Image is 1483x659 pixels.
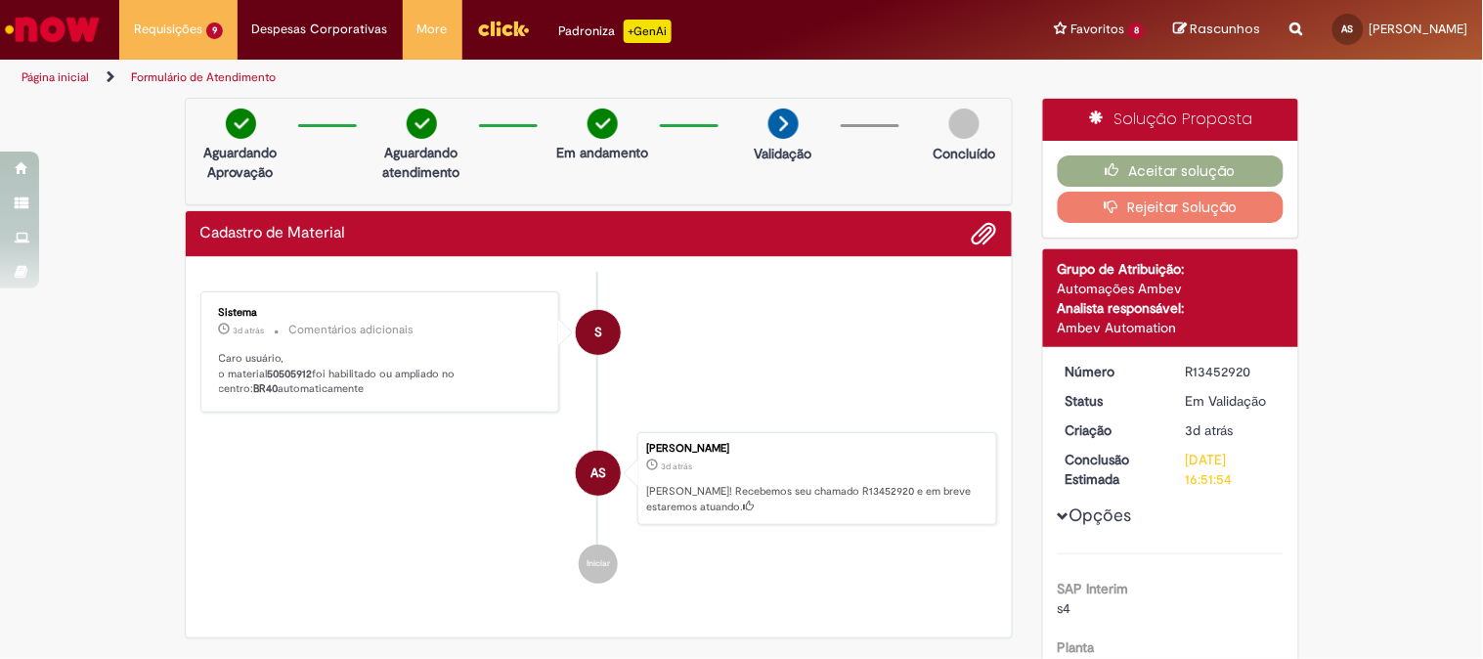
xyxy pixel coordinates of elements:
[1070,20,1124,39] span: Favoritos
[1186,450,1277,489] div: [DATE] 16:51:54
[1043,99,1298,141] div: Solução Proposta
[234,325,265,336] span: 3d atrás
[755,144,812,163] p: Validação
[131,69,276,85] a: Formulário de Atendimento
[646,484,986,514] p: [PERSON_NAME]! Recebemos seu chamado R13452920 e em breve estaremos atuando.
[1058,318,1284,337] div: Ambev Automation
[1051,362,1171,381] dt: Número
[15,60,974,96] ul: Trilhas de página
[477,14,530,43] img: click_logo_yellow_360x200.png
[1051,391,1171,411] dt: Status
[1051,450,1171,489] dt: Conclusão Estimada
[1370,21,1468,37] span: [PERSON_NAME]
[646,443,986,455] div: [PERSON_NAME]
[417,20,448,39] span: More
[289,322,414,338] small: Comentários adicionais
[1128,22,1145,39] span: 8
[661,461,692,472] span: 3d atrás
[1058,599,1071,617] span: s4
[590,450,606,497] span: AS
[949,109,980,139] img: img-circle-grey.png
[254,381,279,396] b: BR40
[768,109,799,139] img: arrow-next.png
[1058,279,1284,298] div: Automações Ambev
[194,143,288,182] p: Aguardando Aprovação
[1058,298,1284,318] div: Analista responsável:
[1058,259,1284,279] div: Grupo de Atribuição:
[234,325,265,336] time: 27/08/2025 14:54:59
[1191,20,1261,38] span: Rascunhos
[200,225,346,242] h2: Cadastro de Material Histórico de tíquete
[226,109,256,139] img: check-circle-green.png
[576,451,621,496] div: Adler Simonetti
[1058,580,1129,597] b: SAP Interim
[933,144,995,163] p: Concluído
[374,143,469,182] p: Aguardando atendimento
[1058,155,1284,187] button: Aceitar solução
[2,10,103,49] img: ServiceNow
[1186,391,1277,411] div: Em Validação
[219,351,545,397] p: Caro usuário, o material foi habilitado ou ampliado no centro: automaticamente
[268,367,313,381] b: 50505912
[588,109,618,139] img: check-circle-green.png
[22,69,89,85] a: Página inicial
[1058,192,1284,223] button: Rejeitar Solução
[559,20,672,43] div: Padroniza
[206,22,223,39] span: 9
[134,20,202,39] span: Requisições
[200,432,998,526] li: Adler Simonetti
[1058,638,1095,656] b: Planta
[1186,421,1234,439] span: 3d atrás
[1174,21,1261,39] a: Rascunhos
[1186,362,1277,381] div: R13452920
[407,109,437,139] img: check-circle-green.png
[594,309,602,356] span: S
[576,310,621,355] div: System
[661,461,692,472] time: 27/08/2025 14:51:46
[1186,420,1277,440] div: 27/08/2025 14:51:46
[252,20,388,39] span: Despesas Corporativas
[972,221,997,246] button: Adicionar anexos
[556,143,648,162] p: Em andamento
[1186,421,1234,439] time: 27/08/2025 14:51:46
[1342,22,1354,35] span: AS
[624,20,672,43] p: +GenAi
[219,307,545,319] div: Sistema
[1051,420,1171,440] dt: Criação
[200,272,998,604] ul: Histórico de tíquete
